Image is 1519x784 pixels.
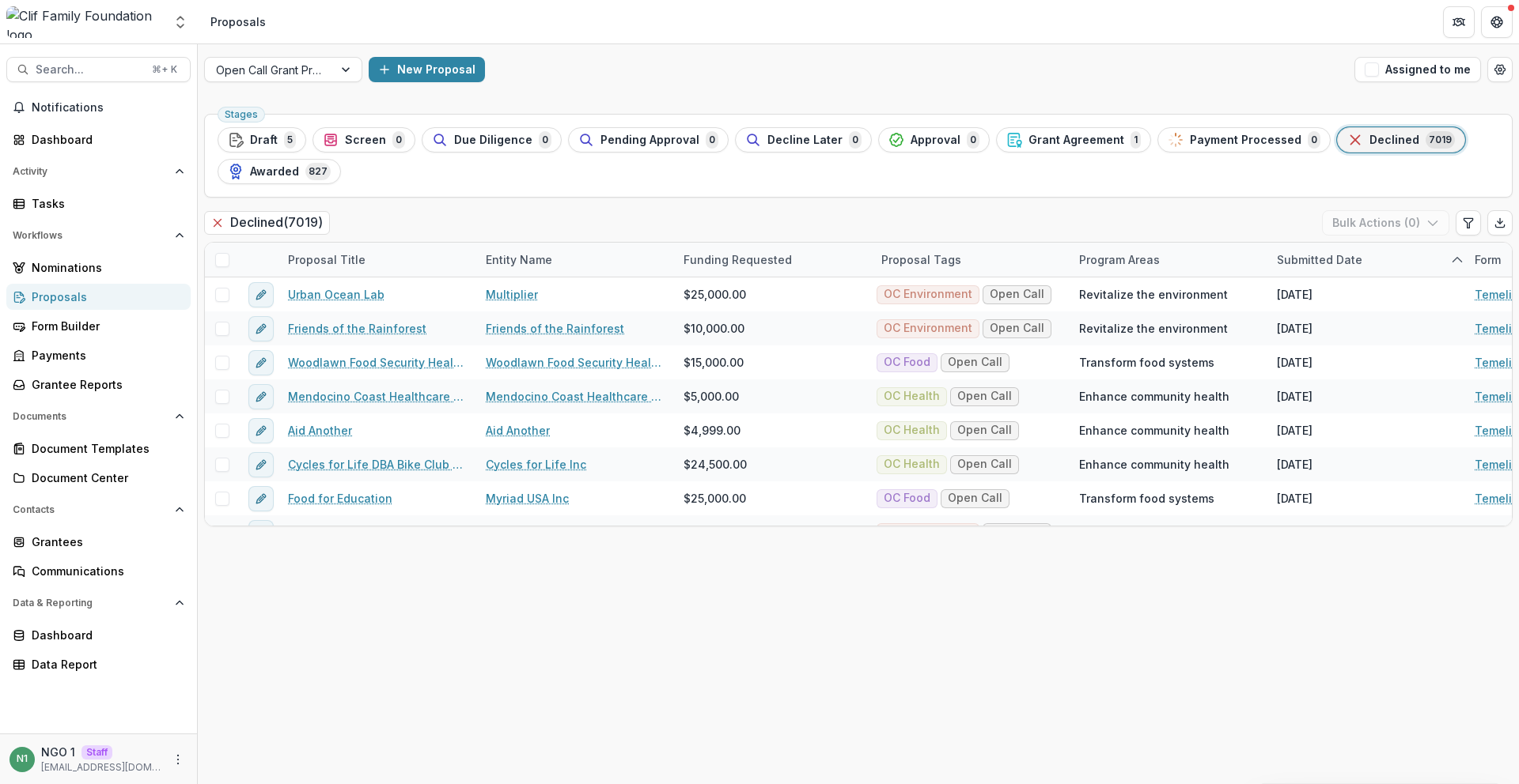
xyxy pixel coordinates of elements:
[684,490,746,507] span: $25,000.00
[967,131,979,149] span: 0
[684,422,741,439] span: $4,999.00
[288,456,467,473] a: Cycles for Life DBA Bike Club OKC
[1277,422,1313,439] div: [DATE]
[1079,490,1214,507] span: Transform food systems
[872,251,971,268] div: Proposal Tags
[288,354,467,371] a: Woodlawn Food Security Health & Human Services Project
[32,259,178,276] div: Nominations
[486,354,665,371] a: Woodlawn Food Security Health & Human Services Project
[13,504,169,515] span: Contacts
[486,490,569,507] a: Myriad USA Inc
[1369,134,1419,147] span: Declined
[288,320,426,337] a: Friends of the Rainforest
[684,388,739,405] span: $5,000.00
[1157,127,1331,153] button: Payment Processed0
[6,371,191,398] a: Grantee Reports
[32,101,184,115] span: Notifications
[684,524,737,541] span: $8,531.00
[486,388,665,405] a: Mendocino Coast Healthcare Foundation
[210,13,266,30] div: Proposals
[248,316,274,341] button: edit
[1267,251,1372,268] div: Submitted Date
[32,131,178,148] div: Dashboard
[6,590,191,616] button: Open Data & Reporting
[684,354,744,371] span: $15,000.00
[422,127,562,153] button: Due Diligence0
[6,254,191,281] a: Nominations
[706,131,718,149] span: 0
[225,109,258,120] span: Stages
[1451,254,1464,266] svg: sorted ascending
[1354,57,1481,82] button: Assigned to me
[735,127,872,153] button: Decline Later0
[284,131,296,149] span: 5
[1277,286,1313,303] div: [DATE]
[1481,6,1513,38] button: Get Help
[248,282,274,307] button: edit
[6,6,163,38] img: Clif Family Foundation logo
[32,469,178,486] div: Document Center
[13,597,169,609] span: Data & Reporting
[1079,286,1228,303] span: Revitalize the environment
[1028,134,1124,147] span: Grant Agreement
[13,166,169,177] span: Activity
[1277,388,1313,405] div: [DATE]
[872,243,1070,277] div: Proposal Tags
[278,243,476,277] div: Proposal Title
[6,558,191,584] a: Communications
[1079,422,1229,439] span: Enhance community health
[313,127,415,153] button: Screen0
[1277,320,1313,337] div: [DATE]
[392,131,405,149] span: 0
[476,243,674,277] div: Entity Name
[32,195,178,212] div: Tasks
[6,95,191,120] button: Notifications
[13,230,169,241] span: Workflows
[1070,243,1267,277] div: Program Areas
[6,190,191,217] a: Tasks
[32,318,178,334] div: Form Builder
[1070,251,1169,268] div: Program Areas
[1079,456,1229,473] span: Enhance community health
[248,350,274,375] button: edit
[6,529,191,555] a: Grantees
[288,422,352,439] a: Aid Another
[32,563,178,579] div: Communications
[486,286,538,303] a: Multiplier
[1308,131,1320,149] span: 0
[454,134,532,147] span: Due Diligence
[6,223,191,248] button: Open Workflows
[6,284,191,310] a: Proposals
[878,127,990,153] button: Approval0
[218,159,341,184] button: Awarded827
[369,57,485,82] button: New Proposal
[1277,456,1313,473] div: [DATE]
[41,744,75,760] p: NGO 1
[32,533,178,550] div: Grantees
[248,384,274,409] button: edit
[767,134,843,147] span: Decline Later
[1465,251,1510,268] div: Form
[1322,210,1449,236] button: Bulk Actions (0)
[248,452,274,477] button: edit
[6,57,191,82] button: Search...
[6,497,191,522] button: Open Contacts
[1337,127,1465,153] button: Declined7019
[1277,354,1313,371] div: [DATE]
[1267,243,1465,277] div: Submitted Date
[911,134,960,147] span: Approval
[674,251,801,268] div: Funding Requested
[6,651,191,677] a: Data Report
[288,490,392,507] a: Food for Education
[32,440,178,457] div: Document Templates
[6,465,191,491] a: Document Center
[149,61,180,78] div: ⌘ + K
[248,520,274,545] button: edit
[6,435,191,462] a: Document Templates
[6,159,191,184] button: Open Activity
[1190,134,1301,147] span: Payment Processed
[1443,6,1475,38] button: Partners
[568,127,729,153] button: Pending Approval0
[476,251,562,268] div: Entity Name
